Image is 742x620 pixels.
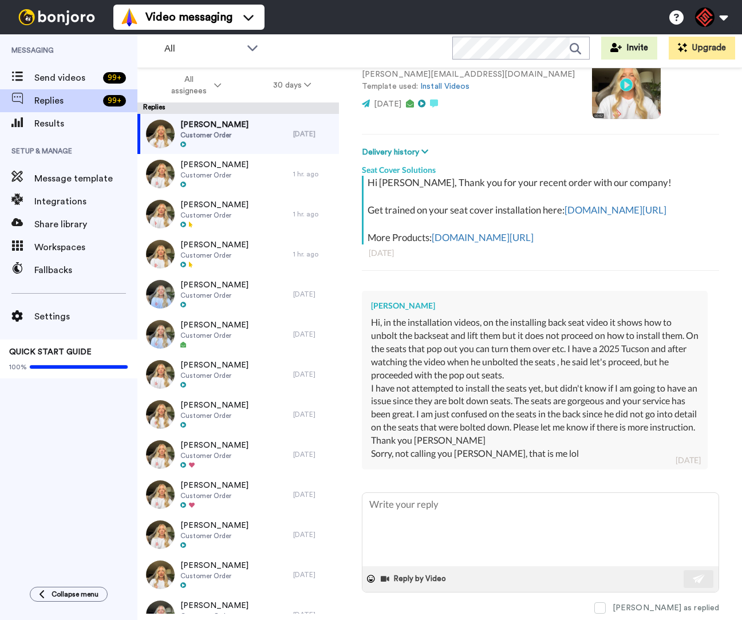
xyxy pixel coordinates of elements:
img: 89d5d4df-7ea6-4d46-a9db-72cb097bfedb-thumb.jpg [146,360,175,389]
a: [PERSON_NAME]Customer Order[DATE] [137,394,339,435]
span: [PERSON_NAME] [180,199,248,211]
a: [PERSON_NAME]Customer Order[DATE] [137,314,339,354]
div: 1 hr. ago [293,210,333,219]
span: Customer Order [180,171,248,180]
span: Settings [34,310,137,323]
span: [PERSON_NAME] [180,560,248,571]
span: All assignees [165,74,212,97]
div: [DATE] [293,129,333,139]
div: 1 hr. ago [293,250,333,259]
img: 5158ef29-e9e4-46ad-ac3d-b8a4026ac1f4-thumb.jpg [146,320,175,349]
span: Collapse menu [52,590,98,599]
a: [PERSON_NAME]Customer Order[DATE] [137,114,339,154]
img: vm-color.svg [120,8,139,26]
span: Integrations [34,195,137,208]
div: Sorry, not calling you [PERSON_NAME], that is me lol [371,447,698,460]
a: [DOMAIN_NAME][URL] [565,204,666,216]
div: Replies [137,102,339,114]
div: [DATE] [676,455,701,466]
a: [PERSON_NAME]Customer Order[DATE] [137,274,339,314]
div: [DATE] [293,290,333,299]
div: Seat Cover Solutions [362,159,719,176]
span: 100% [9,362,27,372]
span: Customer Order [180,571,248,580]
span: Customer Order [180,211,248,220]
span: [PERSON_NAME] [180,159,248,171]
img: e1282bac-9ce8-4f18-8f4c-6da92a1501c7-thumb.jpg [146,280,175,309]
img: 94d000a7-9dff-4b74-a3b8-681083a5e477-thumb.jpg [146,200,175,228]
span: Customer Order [180,451,248,460]
div: [DATE] [293,610,333,619]
button: Invite [601,37,657,60]
a: [DOMAIN_NAME][URL] [432,231,534,243]
div: [DATE] [293,450,333,459]
img: b57aca97-74ef-474d-9708-d75dca591c50-thumb.jpg [146,120,175,148]
span: Replies [34,94,98,108]
div: [DATE] [369,247,712,259]
span: Share library [34,218,137,231]
div: [DATE] [293,530,333,539]
span: Workspaces [34,240,137,254]
a: [PERSON_NAME]Customer Order1 hr. ago [137,194,339,234]
div: [DATE] [293,410,333,419]
span: [PERSON_NAME] [180,119,248,131]
img: bj-logo-header-white.svg [14,9,100,25]
p: [PERSON_NAME][EMAIL_ADDRESS][DOMAIN_NAME] Template used: [362,69,575,93]
button: Upgrade [669,37,735,60]
div: 99 + [103,95,126,106]
img: 90a76957-fc76-406e-a1f6-d7d960b8ee2b-thumb.jpg [146,440,175,469]
span: Customer Order [180,371,248,380]
div: [DATE] [293,490,333,499]
span: [PERSON_NAME] [180,600,248,611]
span: Customer Order [180,291,248,300]
button: Collapse menu [30,587,108,602]
img: ce5357cb-026c-433d-aaba-63ae9457c6c3-thumb.jpg [146,560,175,589]
span: All [164,42,241,56]
img: send-white.svg [693,574,705,583]
a: Install Videos [420,82,469,90]
a: [PERSON_NAME]Customer Order1 hr. ago [137,234,339,274]
span: QUICK START GUIDE [9,348,92,356]
span: Customer Order [180,411,248,420]
div: Hi, in the installation videos, on the installing back seat video it shows how to unbolt the back... [371,316,698,381]
span: [PERSON_NAME] [180,480,248,491]
span: Customer Order [180,331,248,340]
a: [PERSON_NAME]Customer Order[DATE] [137,515,339,555]
span: Customer Order [180,491,248,500]
span: Fallbacks [34,263,137,277]
img: 89dcf774-2898-4a8e-a888-7c9fa961d07f-thumb.jpg [146,520,175,549]
span: Customer Order [180,131,248,140]
div: Hi [PERSON_NAME], Thank you for your recent order with our company! Get trained on your seat cove... [368,176,716,244]
img: f8a2bb44-0c62-4a93-b088-f9d16d2b3523-thumb.jpg [146,480,175,509]
img: ec6d6bee-10c4-4109-a19a-f4a3591eb26e-thumb.jpg [146,400,175,429]
span: [PERSON_NAME] [180,319,248,331]
span: [PERSON_NAME] [180,400,248,411]
button: 30 days [247,75,337,96]
div: [DATE] [293,330,333,339]
a: [PERSON_NAME]Customer Order[DATE] [137,555,339,595]
a: [PERSON_NAME]Customer Order1 hr. ago [137,154,339,194]
div: [PERSON_NAME] as replied [613,602,719,614]
div: [DATE] [293,370,333,379]
span: Video messaging [145,9,232,25]
span: Customer Order [180,531,248,540]
span: [PERSON_NAME] [180,440,248,451]
span: Send videos [34,71,98,85]
div: 1 hr. ago [293,169,333,179]
span: [PERSON_NAME] [180,239,248,251]
div: 99 + [103,72,126,84]
span: Customer Order [180,251,248,260]
span: [PERSON_NAME] [180,520,248,531]
a: [PERSON_NAME]Customer Order[DATE] [137,475,339,515]
div: [DATE] [293,570,333,579]
button: All assignees [140,69,247,101]
button: Reply by Video [380,570,449,587]
button: Delivery history [362,146,432,159]
span: [DATE] [374,100,401,108]
span: Results [34,117,137,131]
a: [PERSON_NAME]Customer Order[DATE] [137,435,339,475]
span: Message template [34,172,137,185]
span: [PERSON_NAME] [180,360,248,371]
img: 05d476df-1321-432e-b90d-c2a64f7b0e38-thumb.jpg [146,160,175,188]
